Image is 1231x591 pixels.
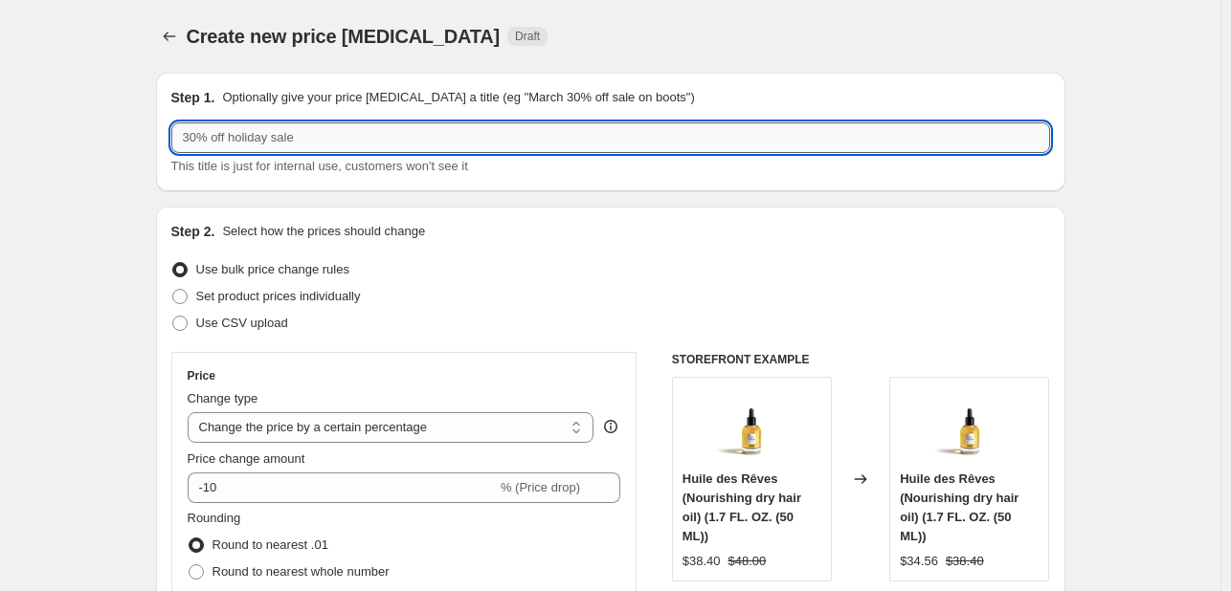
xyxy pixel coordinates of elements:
button: Price change jobs [156,23,183,50]
span: Huile des Rêves (Nourishing dry hair oil) (1.7 FL. OZ. (50 ML)) [900,471,1018,543]
input: 30% off holiday sale [171,122,1050,153]
h2: Step 2. [171,222,215,241]
span: Round to nearest whole number [213,564,390,579]
span: Change type [188,391,258,405]
h3: Price [188,368,215,383]
span: Set product prices individually [196,289,361,303]
div: $38.40 [683,552,721,571]
h2: Step 1. [171,88,215,107]
span: Use CSV upload [196,316,288,330]
span: This title is just for internal use, customers won't see it [171,159,468,173]
div: help [601,417,620,436]
span: Huile des Rêves (Nourishing dry hair oil) (1.7 FL. OZ. (50 ML)) [683,471,801,543]
span: % (Price drop) [501,480,580,494]
span: Price change amount [188,451,305,466]
span: Round to nearest .01 [213,537,328,552]
p: Optionally give your price [MEDICAL_DATA] a title (eg "March 30% off sale on boots") [222,88,694,107]
strike: $48.00 [728,552,767,571]
h6: STOREFRONT EXAMPLE [672,352,1050,367]
img: HDR-0919-2_80x.png [931,387,1008,464]
div: $34.56 [900,552,938,571]
input: -15 [188,472,497,503]
p: Select how the prices should change [222,222,425,241]
img: HDR-0919-2_80x.png [713,387,790,464]
span: Draft [515,29,540,44]
strike: $38.40 [946,552,984,571]
span: Rounding [188,511,241,525]
span: Create new price [MEDICAL_DATA] [187,26,501,47]
span: Use bulk price change rules [196,262,349,276]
